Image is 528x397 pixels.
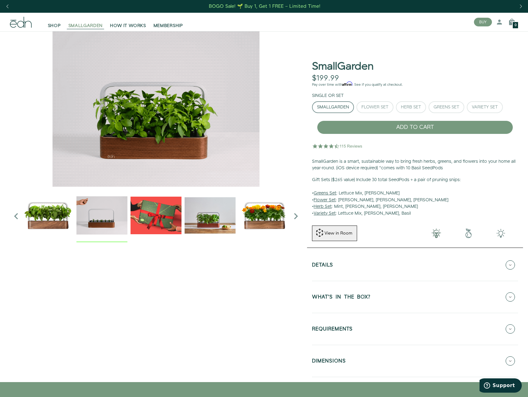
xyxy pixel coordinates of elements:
button: View in Room [312,226,357,241]
span: 0 [515,24,517,27]
i: Next slide [290,210,302,222]
img: edn-smallgarden-marigold-hero-SLV-2000px_1024x.png [239,190,290,241]
u: Variety Set [314,210,336,217]
span: MEMBERSHIP [154,23,183,29]
div: 1 / 6 [22,190,73,242]
div: Flower Set [361,105,388,109]
img: Official-EDN-SMALLGARDEN-HERB-HERO-SLV-2000px_1024x.png [22,190,73,241]
p: SmallGarden is a smart, sustainable way to bring fresh herbs, greens, and flowers into your home ... [312,158,518,172]
a: BOGO Sale! 🌱 Buy 1, Get 1 FREE – Limited Time! [208,2,321,11]
button: Flower Set [356,101,393,113]
h5: WHAT'S IN THE BOX? [312,294,370,302]
div: Variety Set [472,105,498,109]
iframe: Opens a widget where you can find more information [480,378,522,394]
img: edn-smallgarden-tech.png [485,229,517,238]
h1: SmallGarden [312,61,374,72]
div: $199.99 [312,74,339,83]
div: 2 / 6 [76,190,127,242]
span: HOW IT WORKS [110,23,146,29]
u: Herb Set [314,203,332,210]
div: View in Room [324,230,353,236]
span: SMALLGARDEN [68,23,103,29]
button: Greens Set [429,101,464,113]
div: Herb Set [401,105,421,109]
button: Details [312,254,518,276]
a: SMALLGARDEN [65,15,107,29]
u: Flower Set [314,197,336,203]
div: 4 / 6 [185,190,236,242]
h5: Details [312,262,333,270]
img: edn-smallgarden-mixed-herbs-table-product-2000px_1024x.jpg [185,190,236,241]
div: BOGO Sale! 🌱 Buy 1, Get 1 FREE – Limited Time! [209,3,320,10]
div: SmallGarden [317,105,349,109]
button: Herb Set [396,101,426,113]
p: • : Lettuce Mix, [PERSON_NAME] • : [PERSON_NAME], [PERSON_NAME], [PERSON_NAME] • : Mint, [PERSON_... [312,177,518,217]
p: Pay over time with . See if you qualify at checkout. [312,82,518,88]
span: SHOP [48,23,61,29]
button: Variety Set [467,101,503,113]
h5: DIMENSIONS [312,358,346,366]
img: 4.5 star rating [312,140,363,152]
button: ADD TO CART [317,121,513,134]
button: DIMENSIONS [312,350,518,372]
button: SmallGarden [312,101,354,113]
button: REQUIREMENTS [312,318,518,340]
a: SHOP [44,15,65,29]
h5: REQUIREMENTS [312,326,353,334]
div: 2 / 6 [10,31,302,187]
div: 3 / 6 [131,190,181,242]
div: Greens Set [434,105,459,109]
img: green-earth.png [452,229,485,238]
u: Greens Set [314,190,336,196]
img: edn-trim-basil.2021-09-07_14_55_24_4096x.gif [10,31,302,187]
img: 001-light-bulb.png [420,229,452,238]
b: Gift Sets ($265 value) Include 30 total SeedPods + a pair of pruning snips: [312,177,461,183]
button: BUY [474,18,492,26]
label: Single or Set [312,93,344,99]
img: edn-trim-basil.2021-09-07_14_55_24_1024x.gif [76,190,127,241]
img: EMAILS_-_Holiday_21_PT1_28_9986b34a-7908-4121-b1c1-9595d1e43abe_1024x.png [131,190,181,241]
span: Affirm [342,82,352,86]
i: Previous slide [10,210,22,222]
a: HOW IT WORKS [106,15,149,29]
button: WHAT'S IN THE BOX? [312,286,518,308]
div: 5 / 6 [239,190,290,242]
a: MEMBERSHIP [150,15,187,29]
